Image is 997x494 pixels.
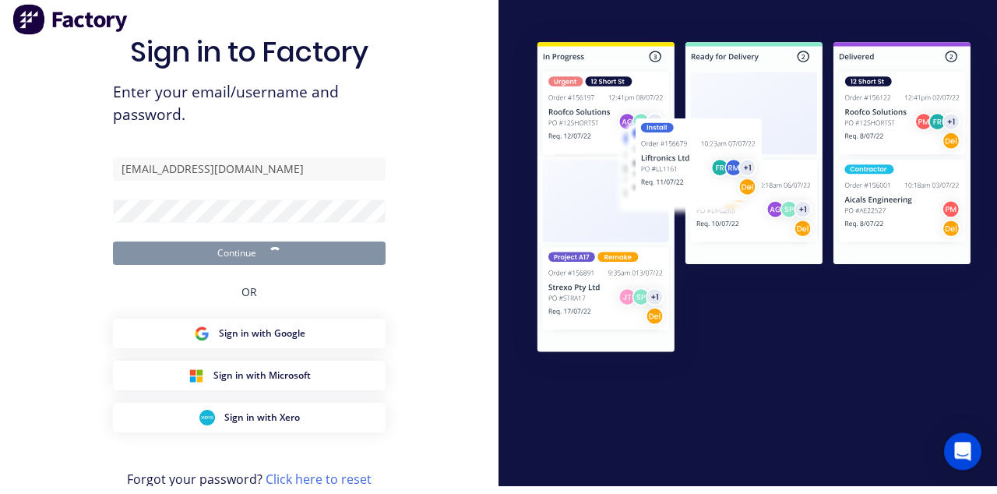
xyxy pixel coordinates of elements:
[113,411,386,441] button: Xero Sign inSign in with Xero
[130,44,368,77] h1: Sign in to Factory
[511,26,997,389] img: Sign in
[113,327,386,357] button: Google Sign inSign in with Google
[199,418,215,434] img: Xero Sign in
[113,166,386,189] input: Email/Username
[944,441,981,478] div: Open Intercom Messenger
[194,334,210,350] img: Google Sign in
[113,90,386,135] span: Enter your email/username and password.
[219,335,305,349] span: Sign in with Google
[113,250,386,273] button: Continue
[224,419,300,433] span: Sign in with Xero
[241,273,257,327] div: OR
[12,12,129,44] img: Factory
[213,377,311,391] span: Sign in with Microsoft
[113,369,386,399] button: Microsoft Sign inSign in with Microsoft
[188,376,204,392] img: Microsoft Sign in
